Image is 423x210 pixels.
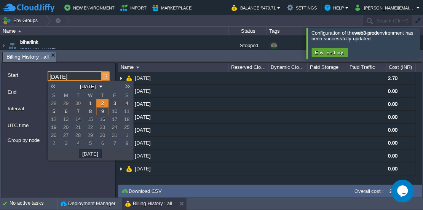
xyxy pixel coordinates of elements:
[109,107,121,115] td: The date in this field must be equal to or before 09-10-2025
[60,139,72,147] a: 3
[229,35,267,56] div: Stopped
[10,197,57,210] div: No active tasks
[72,123,84,131] td: The date in this field must be equal to or before 09-10-2025
[84,99,96,107] a: 1
[84,123,96,131] a: 22
[229,63,268,72] div: Reserved Cloudlets
[77,140,80,146] span: 4
[88,132,93,138] span: 29
[311,30,413,41] span: Configuration of the environment has been successfully updated.
[348,63,386,72] div: Paid Traffic
[60,92,72,99] span: M
[61,200,115,207] button: Deployment Manager
[77,108,80,114] span: 7
[48,123,60,131] a: 19
[84,131,96,139] td: The date in this field must be equal to or before 09-10-2025
[48,92,60,99] span: S
[8,88,47,96] label: End
[65,140,67,146] span: 3
[118,72,124,84] img: AMDAwAAAACH5BAEAAAAALAAAAAABAAEAAAICRAEAOw==
[109,139,121,147] a: 7
[119,63,228,72] div: Name
[120,3,148,12] button: Import
[48,115,60,123] a: 12
[84,115,96,123] a: 15
[388,88,397,94] span: 0.00
[80,150,101,157] button: [DATE]
[75,124,81,130] span: 21
[113,140,116,146] span: 7
[229,27,267,35] div: Status
[112,132,117,138] span: 31
[60,115,72,123] td: The date in this field must be equal to or before 09-10-2025
[48,139,60,147] td: The date in this field must be equal to or before 09-10-2025
[118,162,124,175] img: AMDAwAAAACH5BAEAAAAALAAAAAABAAEAAAICRAEAOw==
[60,131,72,139] a: 27
[121,123,133,131] a: 25
[388,75,397,81] span: 2.70
[72,139,84,147] td: The date in this field must be equal to or before 09-10-2025
[121,107,133,115] a: 11
[324,3,345,12] button: Help
[60,107,72,115] a: 6
[72,107,84,115] a: 7
[63,132,69,138] span: 27
[63,100,69,106] span: 29
[60,123,72,131] a: 20
[121,131,133,139] td: The date in this field must be equal to or before 09-10-2025
[75,132,81,138] span: 28
[48,131,60,139] td: The date in this field must be equal to or before 09-10-2025
[60,99,72,107] a: 29
[100,132,105,138] span: 30
[388,153,397,159] span: 0.00
[126,140,128,146] span: 8
[60,123,72,131] td: The date in this field must be equal to or before 09-10-2025
[134,101,152,107] a: [DATE]
[77,83,98,90] button: [DATE]
[112,124,117,130] span: 24
[124,124,129,130] span: 25
[75,116,81,122] span: 14
[308,63,347,72] div: Paid Storage
[134,75,152,81] span: [DATE]
[112,108,117,114] span: 10
[65,108,67,114] span: 6
[121,99,133,107] a: 4
[53,108,55,114] span: 5
[134,165,152,172] a: [DATE]
[96,123,109,131] a: 23
[96,139,109,147] td: The date in this field must be equal to or before 09-10-2025
[8,105,47,113] label: Interval
[72,92,84,99] span: T
[48,139,60,147] a: 2
[6,52,49,62] span: Billing History : all
[84,123,96,131] td: The date in this field must be equal to or before 09-10-2025
[109,107,121,115] a: 10
[134,88,152,94] a: [DATE]
[96,99,109,107] a: 2
[109,139,121,147] td: The date in this field must be equal to or before 09-10-2025
[109,123,121,131] td: The date in this field must be equal to or before 09-10-2025
[60,139,72,147] td: The date in this field must be equal to or before 09-10-2025
[109,115,121,123] a: 17
[89,108,92,114] span: 8
[89,100,92,106] span: 1
[72,123,84,131] a: 21
[121,92,133,99] span: S
[101,108,104,114] span: 9
[126,162,132,175] img: AMDAwAAAACH5BAEAAAAALAAAAAABAAEAAAICRAEAOw==
[152,3,193,12] button: Marketplace
[109,131,121,139] a: 31
[88,116,93,122] span: 15
[20,38,38,46] a: biharlink
[64,3,116,12] button: New Environment
[63,124,69,130] span: 20
[231,3,277,12] button: Balance ₹470.71
[387,63,415,72] div: Cost (INR)
[124,116,129,122] span: 18
[48,115,60,123] td: The date in this field must be equal to or before 09-10-2025
[63,116,69,122] span: 13
[124,108,129,114] span: 11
